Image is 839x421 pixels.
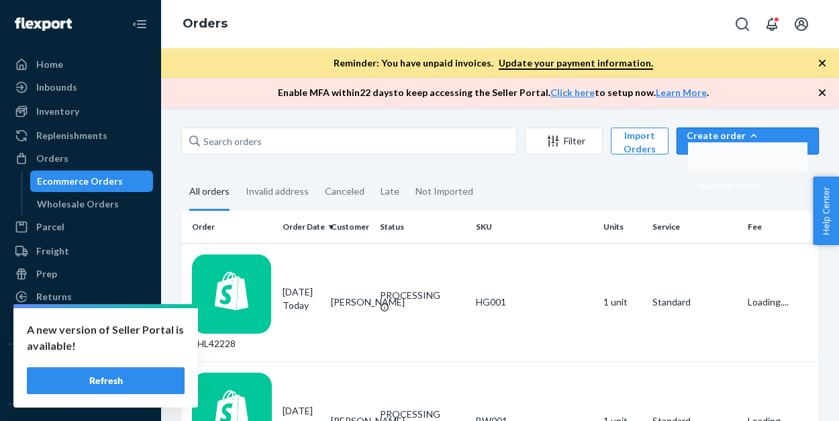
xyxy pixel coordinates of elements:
[36,290,72,303] div: Returns
[278,86,709,99] p: Enable MFA within 22 days to keep accessing the Seller Portal. to setup now. .
[525,128,603,154] button: Filter
[36,267,57,281] div: Prep
[758,11,785,38] button: Open notifications
[813,177,839,245] button: Help Center
[729,11,756,38] button: Open Search Box
[8,286,153,308] a: Returns
[652,295,738,309] p: Standard
[36,58,63,71] div: Home
[8,240,153,262] a: Freight
[598,211,647,243] th: Units
[189,174,230,211] div: All orders
[8,125,153,146] a: Replenishments
[334,56,653,70] p: Reminder: You have unpaid invoices.
[788,11,815,38] button: Open account menu
[181,211,277,243] th: Order
[380,289,465,302] div: PROCESSING
[36,220,64,234] div: Parcel
[37,197,119,211] div: Wholesale Orders
[36,81,77,94] div: Inbounds
[28,9,77,21] span: Support
[476,295,593,309] div: HG001
[699,152,773,162] span: Ecommerce order
[15,17,72,31] img: Flexport logo
[181,128,517,154] input: Search orders
[742,211,819,243] th: Fee
[277,211,326,243] th: Order Date
[8,77,153,98] a: Inbounds
[246,174,309,209] div: Invalid address
[126,11,153,38] button: Close Navigation
[37,175,123,188] div: Ecommerce Orders
[742,243,819,362] td: Loading....
[471,211,598,243] th: SKU
[36,105,79,118] div: Inventory
[611,128,669,154] button: Import Orders
[183,16,228,31] a: Orders
[30,193,154,215] a: Wholesale Orders
[8,263,153,285] a: Prep
[8,355,153,377] button: Integrations
[526,134,602,148] div: Filter
[8,54,153,75] a: Home
[27,367,185,394] button: Refresh
[326,243,375,362] td: [PERSON_NAME]
[647,211,743,243] th: Service
[8,382,153,398] a: Add Integration
[8,310,153,332] a: Reporting
[8,101,153,122] a: Inventory
[656,87,707,98] a: Learn More
[36,244,69,258] div: Freight
[688,142,807,171] button: Ecommerce order
[30,171,154,192] a: Ecommerce Orders
[172,5,238,44] ol: breadcrumbs
[325,174,364,209] div: Canceled
[688,171,807,200] button: Removal order
[499,57,653,70] a: Update your payment information.
[375,211,471,243] th: Status
[36,152,68,165] div: Orders
[36,129,107,142] div: Replenishments
[8,148,153,169] a: Orders
[27,322,185,354] p: A new version of Seller Portal is available!
[192,254,272,351] div: #HL42228
[677,128,819,154] button: Create orderEcommerce orderRemoval order
[381,174,399,209] div: Late
[283,285,321,312] div: [DATE]
[550,87,595,98] a: Click here
[687,129,809,142] div: Create order
[8,216,153,238] a: Parcel
[598,243,647,362] td: 1 unit
[283,299,321,312] p: Today
[331,221,369,232] div: Customer
[380,408,465,421] div: PROCESSING
[415,174,473,209] div: Not Imported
